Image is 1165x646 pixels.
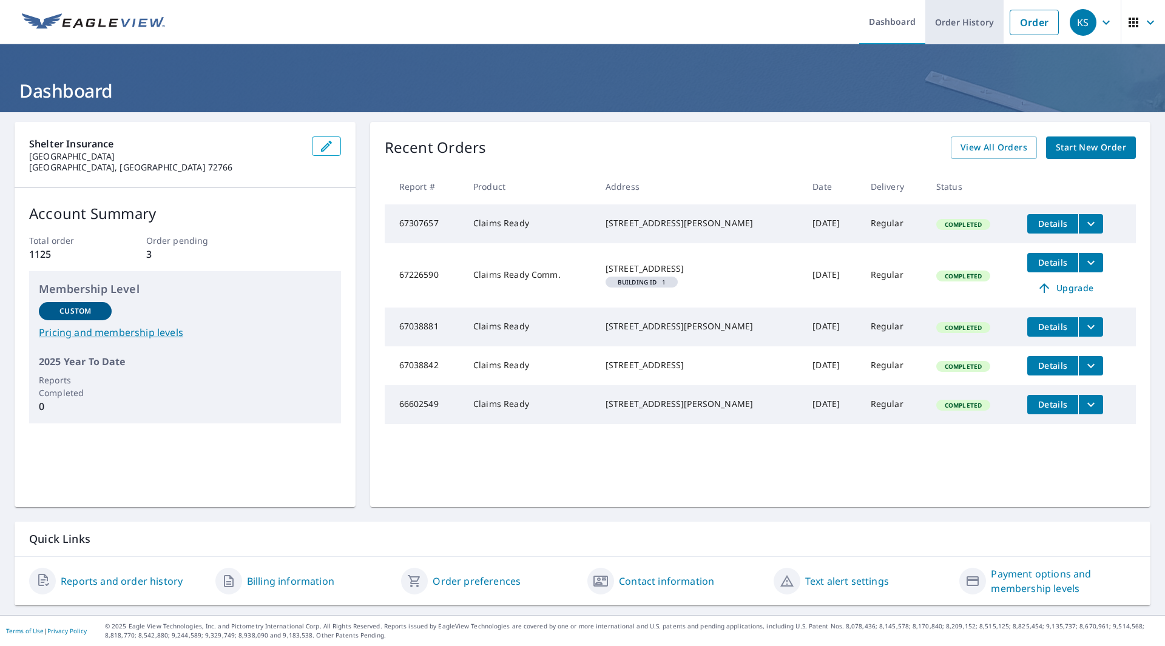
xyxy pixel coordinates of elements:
td: [DATE] [803,346,860,385]
td: 67307657 [385,204,464,243]
p: 2025 Year To Date [39,354,331,369]
td: Regular [861,346,927,385]
td: [DATE] [803,308,860,346]
div: [STREET_ADDRESS] [606,263,793,275]
p: [GEOGRAPHIC_DATA], [GEOGRAPHIC_DATA] 72766 [29,162,302,173]
a: Billing information [247,574,334,588]
a: Start New Order [1046,136,1136,159]
p: Order pending [146,234,224,247]
span: View All Orders [961,140,1027,155]
button: detailsBtn-67038842 [1027,356,1078,375]
span: Details [1035,257,1071,268]
p: [GEOGRAPHIC_DATA] [29,151,302,162]
a: Privacy Policy [47,627,87,635]
button: detailsBtn-67038881 [1027,317,1078,337]
span: Start New Order [1056,140,1126,155]
div: [STREET_ADDRESS][PERSON_NAME] [606,398,793,410]
td: 67038842 [385,346,464,385]
div: [STREET_ADDRESS][PERSON_NAME] [606,320,793,332]
span: Details [1035,218,1071,229]
button: filesDropdownBtn-67226590 [1078,253,1103,272]
a: Order preferences [433,574,521,588]
td: Claims Ready Comm. [464,243,596,308]
p: | [6,627,87,634]
button: detailsBtn-67307657 [1027,214,1078,234]
h1: Dashboard [15,78,1150,103]
td: Claims Ready [464,346,596,385]
p: Custom [59,306,91,317]
span: Completed [937,220,989,229]
td: 67038881 [385,308,464,346]
td: [DATE] [803,385,860,424]
div: KS [1070,9,1096,36]
a: Text alert settings [805,574,889,588]
td: Claims Ready [464,385,596,424]
td: [DATE] [803,204,860,243]
span: Completed [937,323,989,332]
button: filesDropdownBtn-66602549 [1078,395,1103,414]
th: Date [803,169,860,204]
th: Report # [385,169,464,204]
img: EV Logo [22,13,165,32]
td: 67226590 [385,243,464,308]
button: filesDropdownBtn-67038842 [1078,356,1103,375]
p: 3 [146,247,224,261]
em: Building ID [618,279,657,285]
td: [DATE] [803,243,860,308]
div: [STREET_ADDRESS][PERSON_NAME] [606,217,793,229]
th: Delivery [861,169,927,204]
a: Upgrade [1027,278,1103,298]
a: Terms of Use [6,627,44,635]
span: Details [1035,360,1071,371]
a: Order [1010,10,1059,35]
button: detailsBtn-67226590 [1027,253,1078,272]
a: Contact information [619,574,714,588]
button: filesDropdownBtn-67307657 [1078,214,1103,234]
span: Completed [937,401,989,409]
span: Details [1035,399,1071,410]
div: [STREET_ADDRESS] [606,359,793,371]
span: Details [1035,321,1071,332]
th: Product [464,169,596,204]
a: Payment options and membership levels [991,567,1136,596]
button: filesDropdownBtn-67038881 [1078,317,1103,337]
td: Regular [861,308,927,346]
a: Reports and order history [61,574,183,588]
td: Claims Ready [464,308,596,346]
p: Recent Orders [385,136,487,159]
th: Address [596,169,803,204]
p: Account Summary [29,203,341,224]
span: Completed [937,362,989,371]
p: 0 [39,399,112,414]
p: Quick Links [29,531,1136,547]
p: 1125 [29,247,107,261]
a: Pricing and membership levels [39,325,331,340]
p: Reports Completed [39,374,112,399]
p: © 2025 Eagle View Technologies, Inc. and Pictometry International Corp. All Rights Reserved. Repo... [105,622,1159,640]
span: Completed [937,272,989,280]
td: 66602549 [385,385,464,424]
td: Claims Ready [464,204,596,243]
p: Total order [29,234,107,247]
span: Upgrade [1035,281,1096,295]
th: Status [927,169,1018,204]
td: Regular [861,385,927,424]
a: View All Orders [951,136,1037,159]
span: 1 [610,279,673,285]
td: Regular [861,204,927,243]
td: Regular [861,243,927,308]
button: detailsBtn-66602549 [1027,395,1078,414]
p: Shelter Insurance [29,136,302,151]
p: Membership Level [39,281,331,297]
